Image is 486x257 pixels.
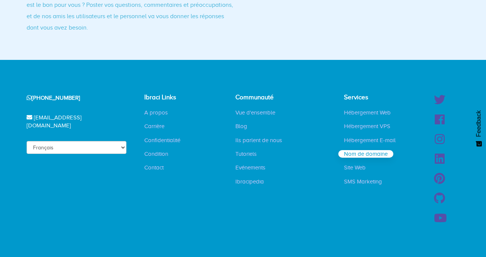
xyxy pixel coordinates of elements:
[139,122,170,130] a: Carrière
[230,178,270,185] a: Ibracipedia
[139,136,186,144] a: Confidentialité
[17,108,126,136] div: [EMAIL_ADDRESS][DOMAIN_NAME]
[17,88,126,108] div: [PHONE_NUMBER]
[230,164,271,171] a: Evénements
[344,94,401,101] h4: Services
[338,136,401,144] a: Hébergement E-mail
[338,122,396,130] a: Hébergement VPS
[139,109,174,116] a: A propos
[230,136,288,144] a: Ils parlent de nous
[230,150,262,158] a: Tutoriels
[139,150,174,158] a: Condition
[230,122,253,130] a: Blog
[230,109,281,116] a: Vue d'ensemble
[475,110,482,137] span: Feedback
[338,178,388,185] a: SMS Marketing
[338,150,393,158] a: Nom de domaine
[338,109,396,116] a: Hébergement Web
[338,164,371,171] a: Site Web
[139,164,169,171] a: Contact
[472,103,486,154] button: Feedback - Afficher l’enquête
[144,94,194,101] h4: Ibraci Links
[235,94,288,101] h4: Communauté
